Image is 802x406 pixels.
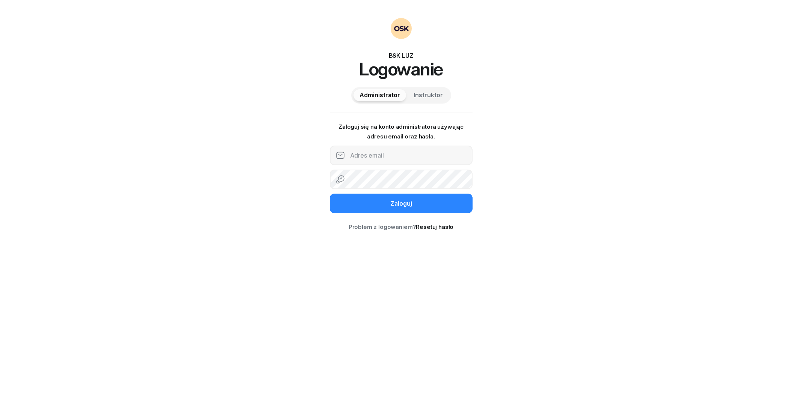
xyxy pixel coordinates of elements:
span: Administrator [359,90,400,100]
button: Instruktor [408,89,449,101]
div: Zaloguj [390,199,412,209]
div: BSK LUZ [330,51,473,60]
div: Problem z logowaniem? [330,222,473,232]
button: Administrator [353,89,406,101]
span: Instruktor [414,90,443,100]
input: Adres email [330,146,473,165]
img: OSKAdmin [391,18,412,39]
p: Zaloguj się na konto administratora używając adresu email oraz hasła. [330,122,473,141]
button: Zaloguj [330,194,473,213]
a: Resetuj hasło [416,223,453,230]
h1: Logowanie [330,60,473,78]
